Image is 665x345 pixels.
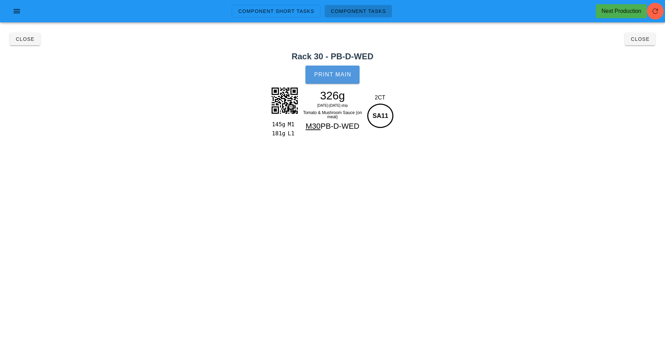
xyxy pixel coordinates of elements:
span: Close [630,36,650,42]
span: PB-D-WED [320,122,359,130]
button: Print Main [305,66,359,84]
div: SA11 [367,104,393,128]
span: Component Short Tasks [238,8,314,14]
h2: Rack 30 - PB-D-WED [4,50,661,63]
a: Component Tasks [325,5,392,17]
div: 181g [271,129,285,138]
div: 2CT [365,93,394,102]
div: L1 [285,129,299,138]
div: M1 [285,120,299,129]
div: Next Production [601,7,641,15]
div: 145g [271,120,285,129]
span: Close [15,36,35,42]
div: Tomato & Mushroom Sauce (on meal) [302,109,363,120]
button: Close [10,33,40,45]
a: Component Short Tasks [232,5,320,17]
span: M30 [305,122,320,130]
button: Close [625,33,655,45]
span: Component Tasks [331,8,386,14]
div: 326g [302,90,363,101]
img: 1HPI0pSmpO+ZcxD1IdQYzARnoAlMys1JDr7BkhBZNrzyYVtrbLIhqSvIDdYDUEkdNwCiAphQsgKstoAknXImr9aZQXISwHyip... [267,83,302,118]
span: Print Main [314,72,352,78]
span: [DATE]-[DATE] ship [317,104,348,107]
